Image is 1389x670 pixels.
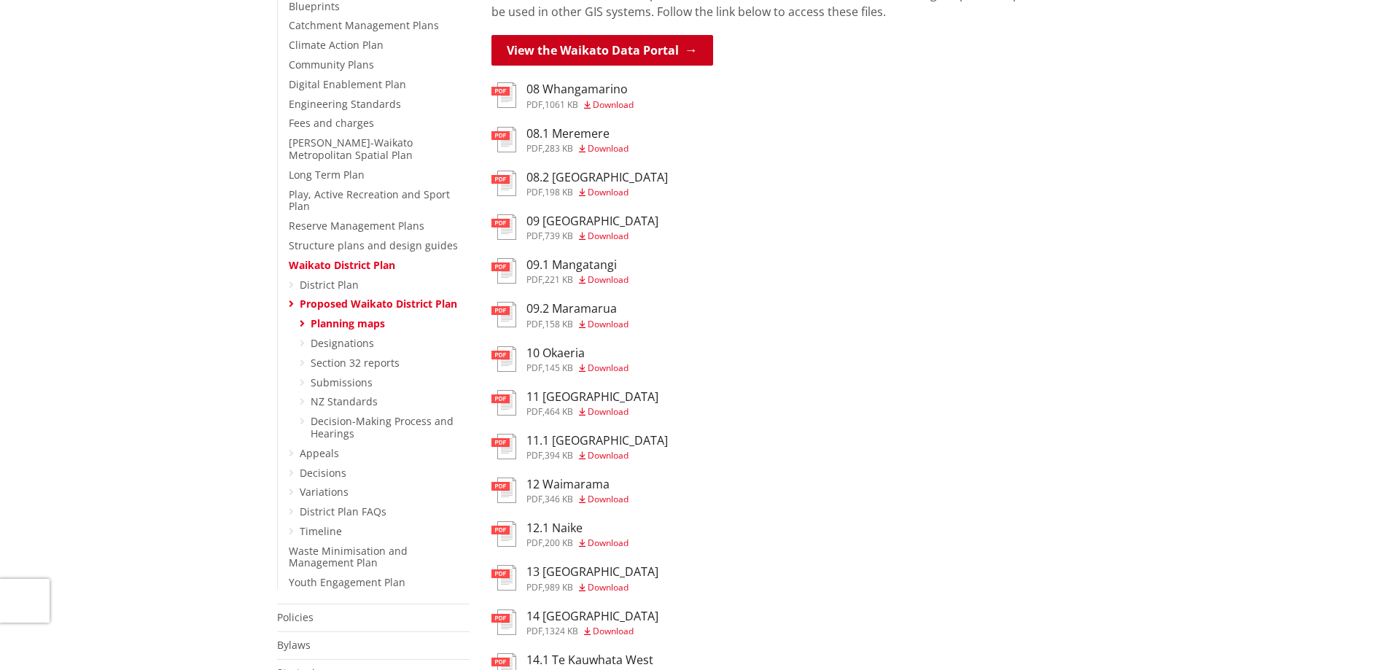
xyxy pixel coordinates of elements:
span: 200 KB [545,537,573,549]
img: document-pdf.svg [491,521,516,547]
div: , [526,408,658,416]
a: Catchment Management Plans [289,18,439,32]
span: 464 KB [545,405,573,418]
a: 12 Waimarama pdf,346 KB Download [491,478,629,504]
span: pdf [526,186,542,198]
a: Structure plans and design guides [289,238,458,252]
span: Download [593,625,634,637]
a: Decision-Making Process and Hearings [311,414,454,440]
a: 09.2 Maramarua pdf,158 KB Download [491,302,629,328]
h3: 08.1 Meremere [526,127,629,141]
span: pdf [526,537,542,549]
div: , [526,627,658,636]
a: View the Waikato Data Portal [491,35,713,66]
h3: 12.1 Naike [526,521,629,535]
a: Digital Enablement Plan [289,77,406,91]
div: , [526,320,629,329]
span: 394 KB [545,449,573,461]
span: Download [588,449,629,461]
h3: 11.1 [GEOGRAPHIC_DATA] [526,434,668,448]
div: , [526,144,629,153]
span: 989 KB [545,581,573,593]
span: Download [588,405,629,418]
span: Download [588,230,629,242]
a: Waikato District Plan [289,258,395,272]
h3: 08.2 [GEOGRAPHIC_DATA] [526,171,668,184]
a: Planning maps [311,316,385,330]
div: , [526,539,629,548]
a: NZ Standards [311,394,378,408]
a: District Plan [300,278,359,292]
span: pdf [526,493,542,505]
a: Variations [300,485,349,499]
span: Download [588,142,629,155]
h3: 08 Whangamarino [526,82,634,96]
img: document-pdf.svg [491,258,516,284]
span: pdf [526,230,542,242]
img: document-pdf.svg [491,565,516,591]
a: 13 [GEOGRAPHIC_DATA] pdf,989 KB Download [491,565,658,591]
span: Download [588,493,629,505]
img: document-pdf.svg [491,171,516,196]
h3: 14 [GEOGRAPHIC_DATA] [526,609,658,623]
span: Download [588,318,629,330]
a: Community Plans [289,58,374,71]
a: 08.1 Meremere pdf,283 KB Download [491,127,629,153]
span: Download [588,362,629,374]
span: Download [588,537,629,549]
a: Waste Minimisation and Management Plan [289,544,408,570]
span: pdf [526,273,542,286]
img: document-pdf.svg [491,127,516,152]
h3: 12 Waimarama [526,478,629,491]
h3: 11 [GEOGRAPHIC_DATA] [526,390,658,404]
a: Policies [277,610,314,624]
img: document-pdf.svg [491,434,516,459]
a: 14 [GEOGRAPHIC_DATA] pdf,1324 KB Download [491,609,658,636]
span: 221 KB [545,273,573,286]
div: , [526,232,658,241]
iframe: Messenger Launcher [1322,609,1374,661]
a: 08 Whangamarino pdf,1061 KB Download [491,82,634,109]
a: 11 [GEOGRAPHIC_DATA] pdf,464 KB Download [491,390,658,416]
img: document-pdf.svg [491,609,516,635]
img: document-pdf.svg [491,82,516,108]
h3: 09 [GEOGRAPHIC_DATA] [526,214,658,228]
a: Reserve Management Plans [289,219,424,233]
div: , [526,364,629,373]
span: Download [588,581,629,593]
a: [PERSON_NAME]-Waikato Metropolitan Spatial Plan [289,136,413,162]
a: Appeals [300,446,339,460]
span: pdf [526,98,542,111]
img: document-pdf.svg [491,214,516,240]
span: 283 KB [545,142,573,155]
a: District Plan FAQs [300,505,386,518]
span: 158 KB [545,318,573,330]
a: Play, Active Recreation and Sport Plan [289,187,450,214]
a: Bylaws [277,638,311,652]
a: Decisions [300,466,346,480]
a: Youth Engagement Plan [289,575,405,589]
h3: 09.1 Mangatangi [526,258,629,272]
a: Fees and charges [289,116,374,130]
div: , [526,276,629,284]
div: , [526,451,668,460]
img: document-pdf.svg [491,390,516,416]
a: 09.1 Mangatangi pdf,221 KB Download [491,258,629,284]
span: pdf [526,581,542,593]
img: document-pdf.svg [491,346,516,372]
a: Designations [311,336,374,350]
span: 1061 KB [545,98,578,111]
a: Long Term Plan [289,168,365,182]
span: Download [588,186,629,198]
a: 09 [GEOGRAPHIC_DATA] pdf,739 KB Download [491,214,658,241]
h3: 09.2 Maramarua [526,302,629,316]
a: Proposed Waikato District Plan [300,297,457,311]
span: pdf [526,362,542,374]
div: , [526,495,629,504]
span: pdf [526,142,542,155]
a: 12.1 Naike pdf,200 KB Download [491,521,629,548]
span: Download [593,98,634,111]
a: Climate Action Plan [289,38,384,52]
span: 145 KB [545,362,573,374]
span: Download [588,273,629,286]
